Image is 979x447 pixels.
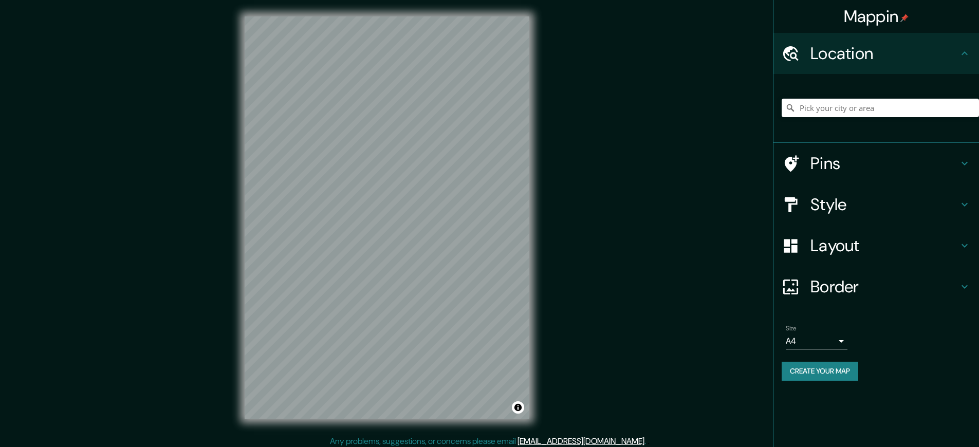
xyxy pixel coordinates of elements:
div: Location [773,33,979,74]
h4: Pins [810,153,958,174]
a: [EMAIL_ADDRESS][DOMAIN_NAME] [518,436,644,446]
button: Create your map [782,362,858,381]
div: Border [773,266,979,307]
h4: Style [810,194,958,215]
h4: Location [810,43,958,64]
div: A4 [786,333,847,349]
button: Toggle attribution [512,401,524,414]
h4: Layout [810,235,958,256]
div: Layout [773,225,979,266]
img: pin-icon.png [900,14,909,22]
label: Size [786,324,797,333]
h4: Mappin [844,6,909,27]
input: Pick your city or area [782,99,979,117]
div: Style [773,184,979,225]
h4: Border [810,276,958,297]
canvas: Map [245,16,529,419]
div: Pins [773,143,979,184]
iframe: Help widget launcher [888,407,968,436]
